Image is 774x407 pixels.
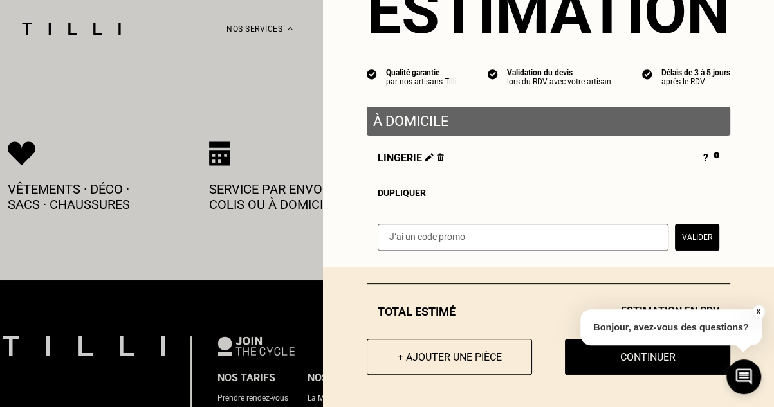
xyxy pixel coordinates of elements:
img: icon list info [642,68,652,80]
img: Éditer [425,153,434,161]
div: Dupliquer [378,188,719,198]
div: Qualité garantie [386,68,457,77]
div: ? [703,152,719,166]
img: icon list info [367,68,377,80]
img: Supprimer [437,153,444,161]
button: Valider [675,224,719,251]
span: Lingerie [378,152,444,166]
img: Pourquoi le prix est indéfini ? [714,152,719,158]
div: par nos artisans Tilli [386,77,457,86]
div: lors du RDV avec votre artisan [507,77,611,86]
button: + Ajouter une pièce [367,339,532,375]
input: J‘ai un code promo [378,224,668,251]
div: après le RDV [661,77,730,86]
div: Total estimé [367,305,730,318]
div: Délais de 3 à 5 jours [661,68,730,77]
button: Continuer [565,339,730,375]
button: X [751,305,764,319]
img: icon list info [488,68,498,80]
p: Bonjour, avez-vous des questions? [580,309,762,345]
p: À domicile [373,113,724,129]
div: Validation du devis [507,68,611,77]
